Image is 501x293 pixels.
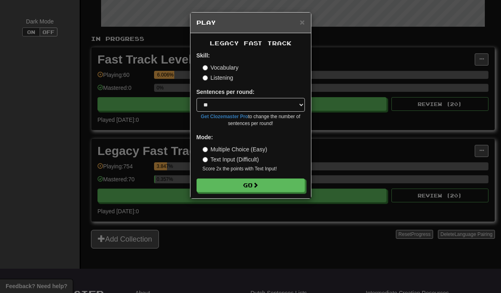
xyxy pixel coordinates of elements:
[203,155,259,163] label: Text Input (Difficult)
[197,178,305,192] button: Go
[197,113,305,127] small: to change the number of sentences per round!
[203,74,233,82] label: Listening
[203,64,239,72] label: Vocabulary
[203,65,208,70] input: Vocabulary
[201,114,248,119] a: Get Clozemaster Pro
[203,166,305,172] small: Score 2x the points with Text Input !
[210,40,292,47] span: Legacy Fast Track
[197,52,210,59] strong: Skill:
[203,147,208,152] input: Multiple Choice (Easy)
[203,145,267,153] label: Multiple Choice (Easy)
[197,134,213,140] strong: Mode:
[197,19,305,27] h5: Play
[300,17,304,27] span: ×
[203,75,208,81] input: Listening
[203,157,208,162] input: Text Input (Difficult)
[197,88,255,96] label: Sentences per round:
[300,18,304,26] button: Close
